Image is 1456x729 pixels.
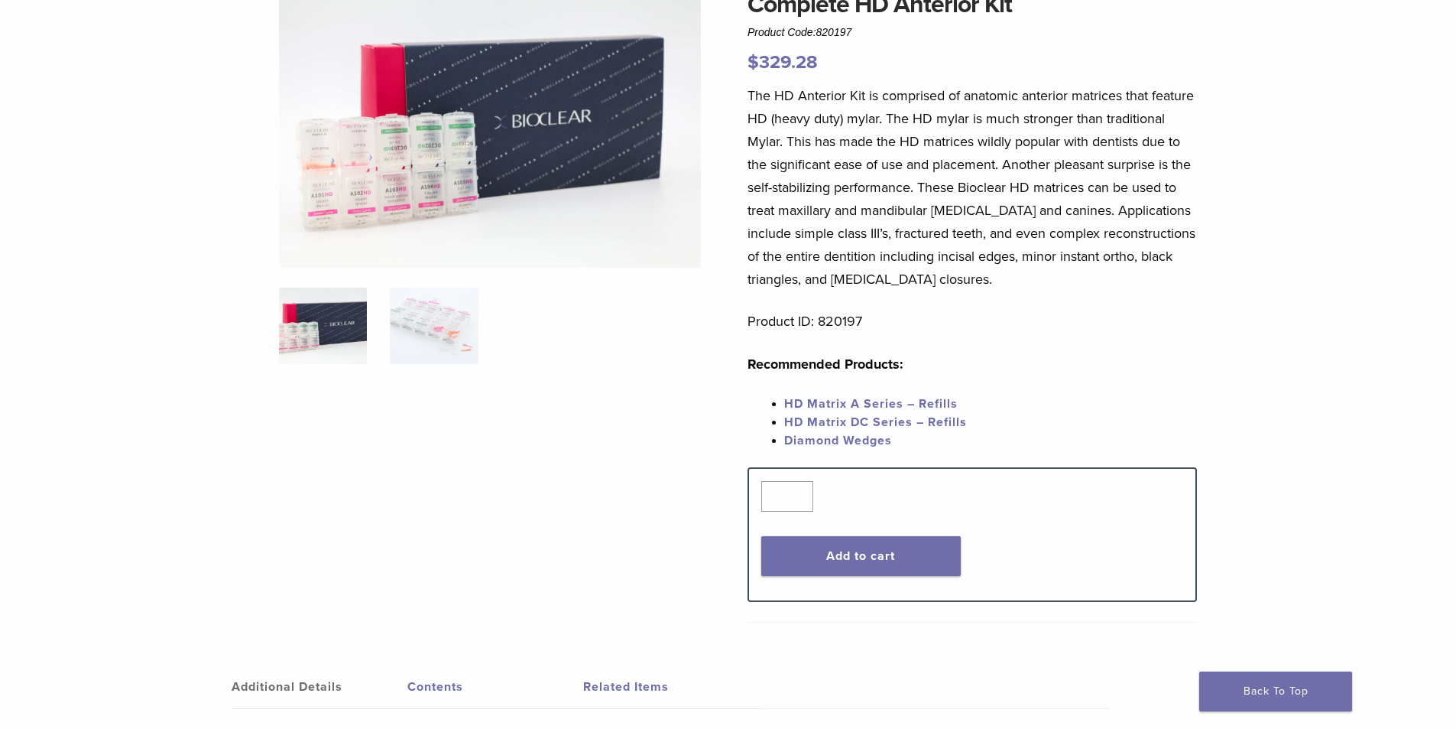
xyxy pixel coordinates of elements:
[784,396,958,412] a: HD Matrix A Series – Refills
[583,666,759,708] a: Related Items
[407,666,583,708] a: Contents
[747,51,818,73] bdi: 329.28
[232,666,407,708] a: Additional Details
[747,84,1197,291] p: The HD Anterior Kit is comprised of anatomic anterior matrices that feature HD (heavy duty) mylar...
[747,51,759,73] span: $
[747,310,1197,333] p: Product ID: 820197
[816,26,852,38] span: 820197
[784,433,892,448] a: Diamond Wedges
[1199,672,1352,711] a: Back To Top
[279,288,367,364] img: IMG_8088-1-324x324.jpg
[761,536,961,576] button: Add to cart
[390,288,478,364] img: Complete HD Anterior Kit - Image 2
[747,26,851,38] span: Product Code:
[747,356,903,373] strong: Recommended Products:
[784,415,967,430] a: HD Matrix DC Series – Refills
